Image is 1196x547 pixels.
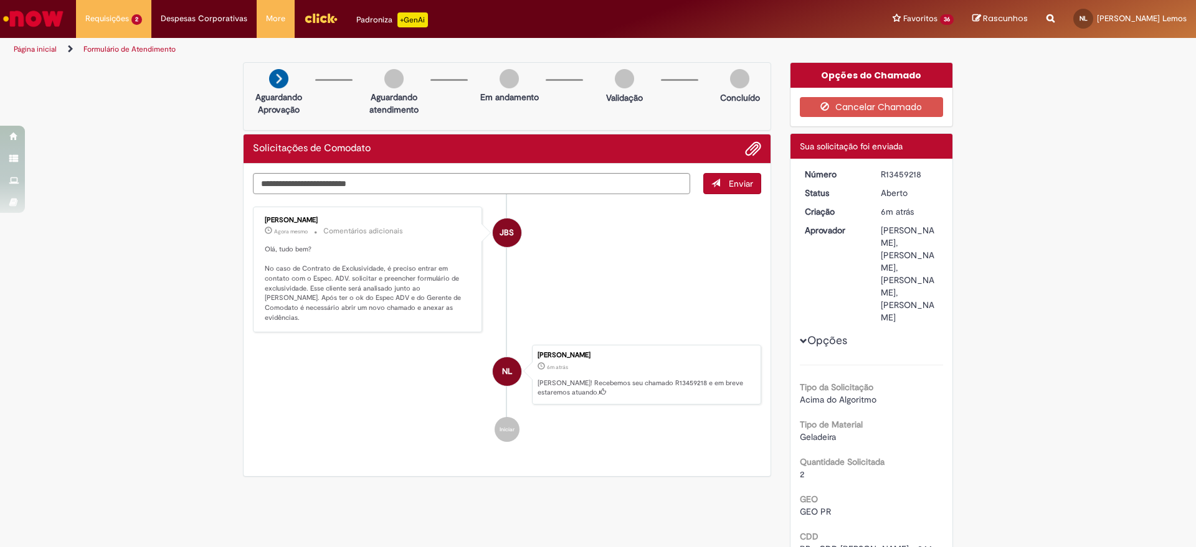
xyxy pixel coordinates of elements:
[274,228,308,235] time: 28/08/2025 16:43:24
[265,217,472,224] div: [PERSON_NAME]
[795,205,872,218] dt: Criação
[800,493,818,505] b: GEO
[253,194,761,454] ul: Histórico de tíquete
[397,12,428,27] p: +GenAi
[800,381,873,393] b: Tipo da Solicitação
[253,345,761,404] li: Nathalia Gabrielle Wanzeler Lemos
[304,9,338,27] img: click_logo_yellow_360x200.png
[83,44,176,54] a: Formulário de Atendimento
[547,363,568,371] span: 6m atrás
[538,378,754,398] p: [PERSON_NAME]! Recebemos seu chamado R13459218 e em breve estaremos atuando.
[730,69,749,88] img: img-circle-grey.png
[800,469,804,480] span: 2
[356,12,428,27] div: Padroniza
[800,456,885,467] b: Quantidade Solicitada
[161,12,247,25] span: Despesas Corporativas
[745,141,761,157] button: Adicionar anexos
[729,178,753,189] span: Enviar
[800,506,831,517] span: GEO PR
[265,245,472,323] p: Olá, tudo bem? No caso de Contrato de Exclusividade, é preciso entrar em contato com o Espec. ADV...
[720,91,760,104] p: Concluído
[983,12,1028,24] span: Rascunhos
[253,173,690,194] textarea: Digite sua mensagem aqui...
[500,218,514,248] span: JBS
[881,168,939,180] div: R13459218
[606,91,643,104] p: Validação
[480,91,539,103] p: Em andamento
[364,91,424,116] p: Aguardando atendimento
[800,531,819,542] b: CDD
[940,14,954,25] span: 36
[14,44,57,54] a: Página inicial
[249,91,309,116] p: Aguardando Aprovação
[131,14,142,25] span: 2
[903,12,937,25] span: Favoritos
[881,205,939,218] div: 28/08/2025 16:37:51
[881,206,914,217] time: 28/08/2025 16:37:51
[1080,14,1088,22] span: NL
[795,224,872,236] dt: Aprovador
[615,69,634,88] img: img-circle-grey.png
[800,431,836,442] span: Geladeira
[795,187,872,199] dt: Status
[493,218,521,247] div: Jacqueline Batista Shiota
[703,173,761,194] button: Enviar
[538,352,754,359] div: [PERSON_NAME]
[269,69,288,88] img: arrow-next.png
[1,6,65,31] img: ServiceNow
[972,13,1028,25] a: Rascunhos
[502,357,512,386] span: NL
[800,141,903,152] span: Sua solicitação foi enviada
[800,394,876,405] span: Acima do Algoritmo
[384,69,404,88] img: img-circle-grey.png
[800,97,944,117] button: Cancelar Chamado
[323,226,403,236] small: Comentários adicionais
[795,168,872,180] dt: Número
[800,419,863,430] b: Tipo de Material
[881,187,939,199] div: Aberto
[547,363,568,371] time: 28/08/2025 16:37:51
[493,357,521,386] div: Nathalia Gabrielle Wanzeler Lemos
[1097,13,1187,24] span: [PERSON_NAME] Lemos
[85,12,129,25] span: Requisições
[881,206,914,217] span: 6m atrás
[500,69,519,88] img: img-circle-grey.png
[881,224,939,324] div: [PERSON_NAME], [PERSON_NAME], [PERSON_NAME], [PERSON_NAME]
[274,228,308,235] span: Agora mesmo
[266,12,285,25] span: More
[790,63,953,88] div: Opções do Chamado
[9,38,788,61] ul: Trilhas de página
[253,143,371,154] h2: Solicitações de Comodato Histórico de tíquete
